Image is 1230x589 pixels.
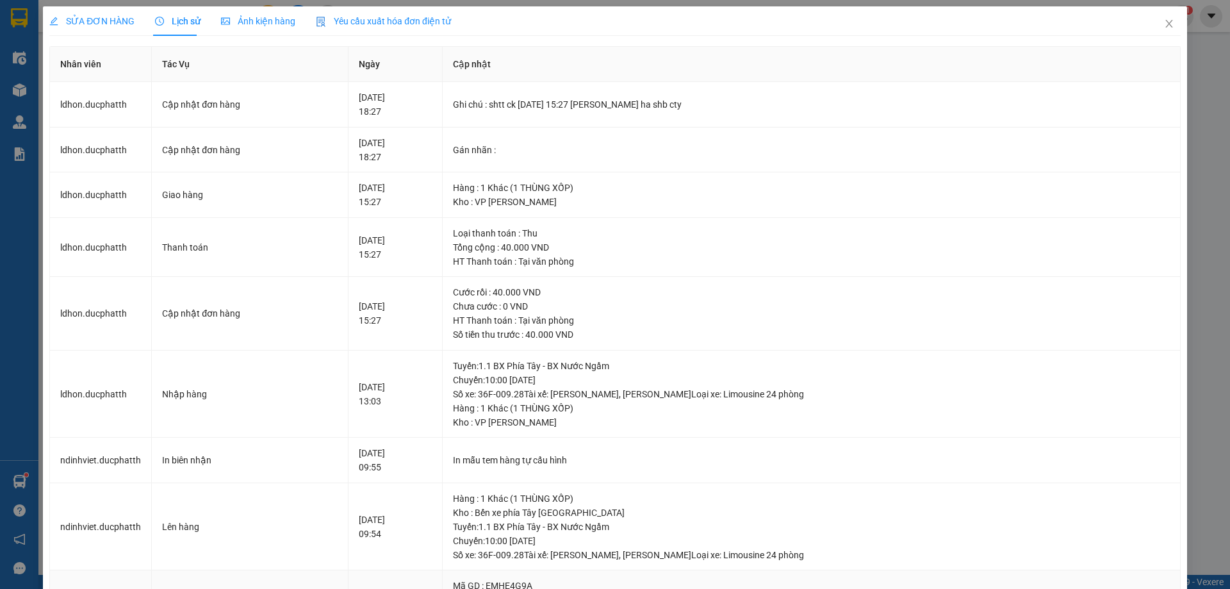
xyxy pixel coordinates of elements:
[162,97,338,112] div: Cập nhật đơn hàng
[50,483,152,571] td: ndinhviet.ducphatth
[359,181,432,209] div: [DATE] 15:27
[162,520,338,534] div: Lên hàng
[453,226,1170,240] div: Loại thanh toán : Thu
[443,47,1181,82] th: Cập nhật
[348,47,443,82] th: Ngày
[1151,6,1187,42] button: Close
[162,240,338,254] div: Thanh toán
[453,195,1170,209] div: Kho : VP [PERSON_NAME]
[316,17,326,27] img: icon
[453,401,1170,415] div: Hàng : 1 Khác (1 THÙNG XỐP)
[221,17,230,26] span: picture
[49,16,135,26] span: SỬA ĐƠN HÀNG
[50,172,152,218] td: ldhon.ducphatth
[453,359,1170,401] div: Tuyến : 1.1 BX Phía Tây - BX Nước Ngầm Chuyến: 10:00 [DATE] Số xe: 36F-009.28 Tài xế: [PERSON_NAM...
[359,90,432,119] div: [DATE] 18:27
[359,136,432,164] div: [DATE] 18:27
[162,188,338,202] div: Giao hàng
[453,97,1170,112] div: Ghi chú : shtt ck [DATE] 15:27 [PERSON_NAME] ha shb cty
[155,16,201,26] span: Lịch sử
[453,254,1170,269] div: HT Thanh toán : Tại văn phòng
[453,492,1170,506] div: Hàng : 1 Khác (1 THÙNG XỐP)
[162,453,338,467] div: In biên nhận
[155,17,164,26] span: clock-circle
[50,438,152,483] td: ndinhviet.ducphatth
[50,218,152,278] td: ldhon.ducphatth
[50,277,152,351] td: ldhon.ducphatth
[453,453,1170,467] div: In mẫu tem hàng tự cấu hình
[1164,19,1174,29] span: close
[221,16,295,26] span: Ảnh kiện hàng
[359,380,432,408] div: [DATE] 13:03
[162,306,338,320] div: Cập nhật đơn hàng
[162,143,338,157] div: Cập nhật đơn hàng
[359,233,432,261] div: [DATE] 15:27
[453,181,1170,195] div: Hàng : 1 Khác (1 THÙNG XỐP)
[453,285,1170,299] div: Cước rồi : 40.000 VND
[453,299,1170,313] div: Chưa cước : 0 VND
[152,47,348,82] th: Tác Vụ
[453,506,1170,520] div: Kho : Bến xe phía Tây [GEOGRAPHIC_DATA]
[49,17,58,26] span: edit
[453,415,1170,429] div: Kho : VP [PERSON_NAME]
[50,47,152,82] th: Nhân viên
[50,128,152,173] td: ldhon.ducphatth
[316,16,451,26] span: Yêu cầu xuất hóa đơn điện tử
[453,328,1170,342] div: Số tiền thu trước : 40.000 VND
[453,143,1170,157] div: Gán nhãn :
[162,387,338,401] div: Nhập hàng
[359,446,432,474] div: [DATE] 09:55
[50,82,152,128] td: ldhon.ducphatth
[359,299,432,328] div: [DATE] 15:27
[359,513,432,541] div: [DATE] 09:54
[453,313,1170,328] div: HT Thanh toán : Tại văn phòng
[453,520,1170,562] div: Tuyến : 1.1 BX Phía Tây - BX Nước Ngầm Chuyến: 10:00 [DATE] Số xe: 36F-009.28 Tài xế: [PERSON_NAM...
[453,240,1170,254] div: Tổng cộng : 40.000 VND
[50,351,152,438] td: ldhon.ducphatth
